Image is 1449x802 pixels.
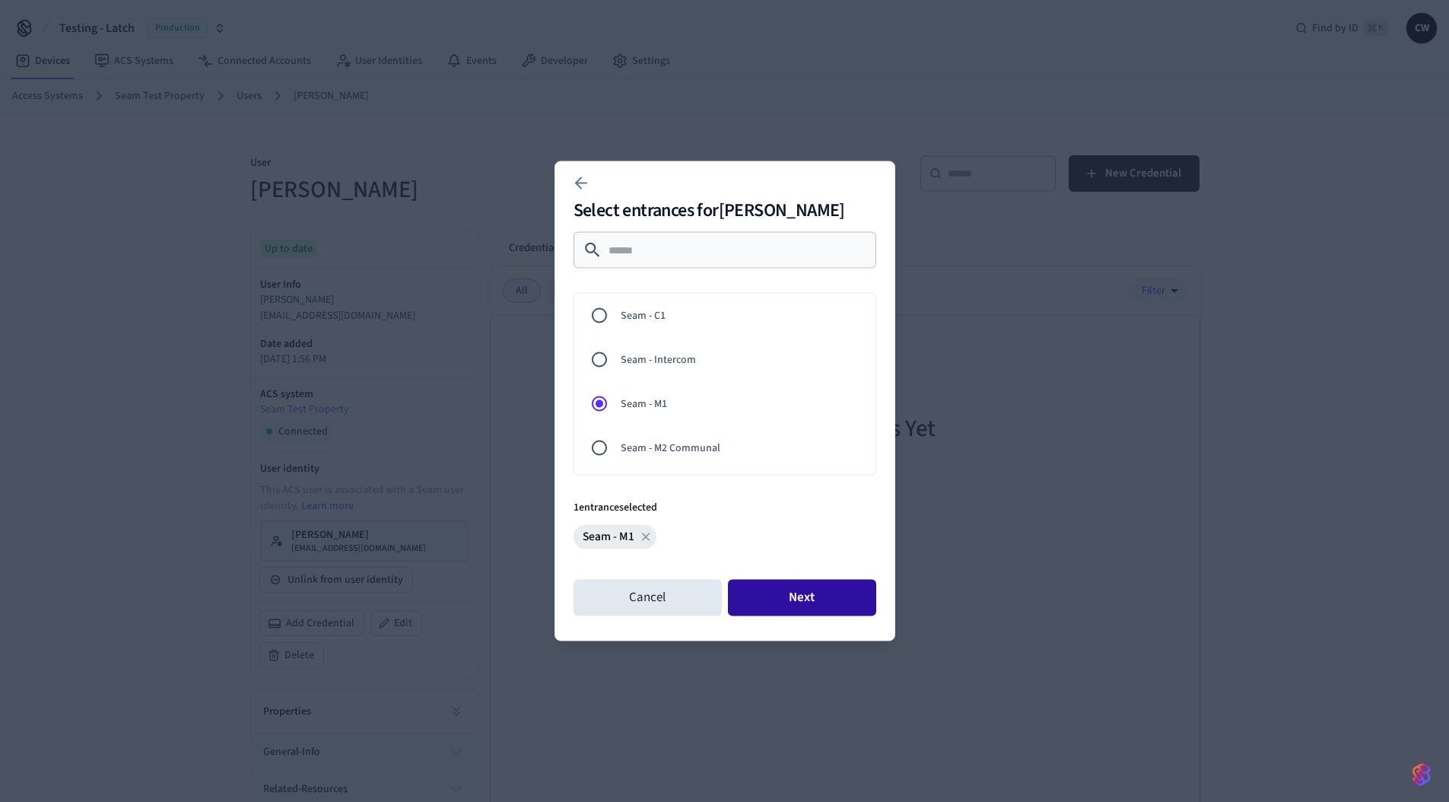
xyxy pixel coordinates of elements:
h2: Select entrances for [PERSON_NAME] [574,202,876,220]
p: 1 entrance selected [574,500,876,516]
span: Seam - M1 [621,396,863,412]
div: Seam - M1 [568,382,875,426]
div: Seam - M1 [574,525,656,549]
span: Seam - Intercom [621,352,863,368]
span: Seam - C1 [621,307,863,323]
div: Seam - M2 Communal [568,426,875,470]
button: Cancel [574,580,722,616]
button: Next [728,580,876,616]
img: SeamLogoGradient.69752ec5.svg [1412,762,1431,787]
span: Seam - M1 [574,528,643,546]
span: Seam - M2 Communal [621,440,863,456]
div: Seam - Intercom [568,338,875,382]
div: Seam - C1 [568,294,875,338]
